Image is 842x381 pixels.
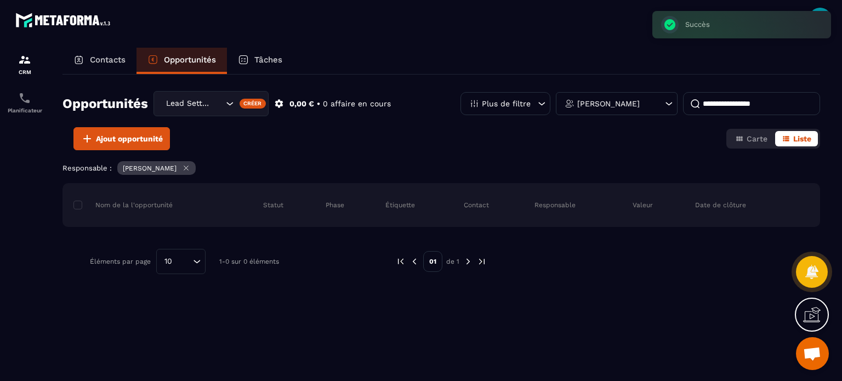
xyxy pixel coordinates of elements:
p: Responsable : [62,164,112,172]
a: Opportunités [136,48,227,74]
input: Search for option [212,98,223,110]
p: 01 [423,251,442,272]
img: next [463,257,473,266]
p: Contacts [90,55,126,65]
p: Éléments par page [90,258,151,265]
p: Statut [263,201,283,209]
div: Ouvrir le chat [796,337,829,370]
p: • [317,99,320,109]
p: Contact [464,201,489,209]
img: logo [15,10,114,30]
p: Étiquette [385,201,415,209]
p: 0,00 € [289,99,314,109]
a: formationformationCRM [3,45,47,83]
div: Créer [240,99,266,109]
img: next [477,257,487,266]
img: prev [396,257,406,266]
div: Search for option [156,249,206,274]
p: Valeur [633,201,653,209]
p: Plus de filtre [482,100,531,107]
h2: Opportunités [62,93,148,115]
a: schedulerschedulerPlanificateur [3,83,47,122]
p: Opportunités [164,55,216,65]
div: Search for option [153,91,269,116]
a: Tâches [227,48,293,74]
p: Responsable [534,201,576,209]
p: 1-0 sur 0 éléments [219,258,279,265]
p: [PERSON_NAME] [577,100,640,107]
span: Carte [747,134,767,143]
button: Ajout opportunité [73,127,170,150]
a: Contacts [62,48,136,74]
input: Search for option [176,255,190,268]
span: Lead Setting [163,98,212,110]
span: Liste [793,134,811,143]
button: Liste [775,131,818,146]
p: Planificateur [3,107,47,113]
span: Ajout opportunité [96,133,163,144]
p: 0 affaire en cours [323,99,391,109]
p: Nom de la l'opportunité [73,201,173,209]
p: de 1 [446,257,459,266]
img: scheduler [18,92,31,105]
p: Tâches [254,55,282,65]
img: formation [18,53,31,66]
p: CRM [3,69,47,75]
img: prev [409,257,419,266]
p: [PERSON_NAME] [123,164,177,172]
span: 10 [161,255,176,268]
button: Carte [729,131,774,146]
p: Date de clôture [695,201,746,209]
p: Phase [326,201,344,209]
